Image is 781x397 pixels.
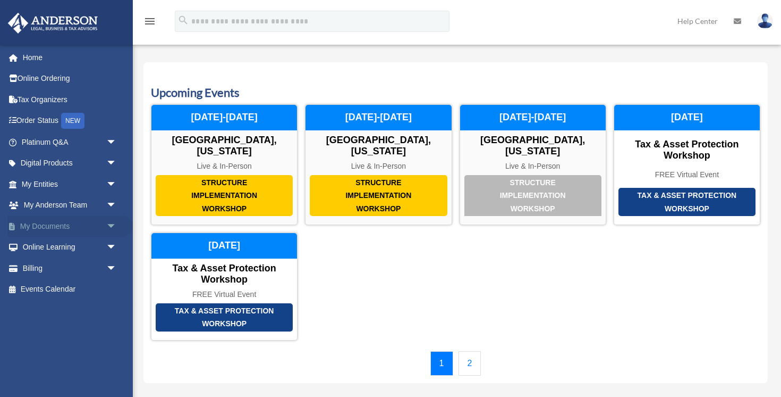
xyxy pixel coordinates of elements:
[430,351,453,376] a: 1
[7,47,133,68] a: Home
[151,233,297,259] div: [DATE]
[459,351,481,376] a: 2
[143,15,156,28] i: menu
[106,195,128,217] span: arrow_drop_down
[61,113,84,129] div: NEW
[7,110,133,132] a: Order StatusNEW
[106,258,128,279] span: arrow_drop_down
[7,258,133,279] a: Billingarrow_drop_down
[156,175,293,217] div: Structure Implementation Workshop
[7,195,133,216] a: My Anderson Teamarrow_drop_down
[614,139,760,162] div: Tax & Asset Protection Workshop
[106,173,128,195] span: arrow_drop_down
[156,303,293,332] div: Tax & Asset Protection Workshop
[143,19,156,28] a: menu
[151,85,760,101] h3: Upcoming Events
[460,162,606,171] div: Live & In-Person
[305,104,452,225] a: Structure Implementation Workshop [GEOGRAPHIC_DATA], [US_STATE] Live & In-Person [DATE]-[DATE]
[310,175,447,217] div: Structure Implementation Workshop
[305,162,451,171] div: Live & In-Person
[177,14,189,26] i: search
[106,216,128,237] span: arrow_drop_down
[618,188,755,216] div: Tax & Asset Protection Workshop
[151,290,297,299] div: FREE Virtual Event
[460,105,606,130] div: [DATE]-[DATE]
[7,173,133,195] a: My Entitiesarrow_drop_down
[151,263,297,286] div: Tax & Asset Protection Workshop
[460,104,606,225] a: Structure Implementation Workshop [GEOGRAPHIC_DATA], [US_STATE] Live & In-Person [DATE]-[DATE]
[106,153,128,175] span: arrow_drop_down
[7,216,133,237] a: My Documentsarrow_drop_down
[614,170,760,179] div: FREE Virtual Event
[106,131,128,153] span: arrow_drop_down
[151,233,298,340] a: Tax & Asset Protection Workshop Tax & Asset Protection Workshop FREE Virtual Event [DATE]
[757,13,773,29] img: User Pic
[7,279,128,300] a: Events Calendar
[7,237,133,258] a: Online Learningarrow_drop_down
[151,135,297,158] div: [GEOGRAPHIC_DATA], [US_STATE]
[151,162,297,171] div: Live & In-Person
[614,104,760,225] a: Tax & Asset Protection Workshop Tax & Asset Protection Workshop FREE Virtual Event [DATE]
[305,105,451,130] div: [DATE]-[DATE]
[7,131,133,153] a: Platinum Q&Aarrow_drop_down
[305,135,451,158] div: [GEOGRAPHIC_DATA], [US_STATE]
[7,153,133,174] a: Digital Productsarrow_drop_down
[151,104,298,225] a: Structure Implementation Workshop [GEOGRAPHIC_DATA], [US_STATE] Live & In-Person [DATE]-[DATE]
[460,135,606,158] div: [GEOGRAPHIC_DATA], [US_STATE]
[464,175,601,217] div: Structure Implementation Workshop
[7,89,133,110] a: Tax Organizers
[106,237,128,259] span: arrow_drop_down
[614,105,760,130] div: [DATE]
[151,105,297,130] div: [DATE]-[DATE]
[7,68,133,89] a: Online Ordering
[5,13,101,34] img: Anderson Advisors Platinum Portal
